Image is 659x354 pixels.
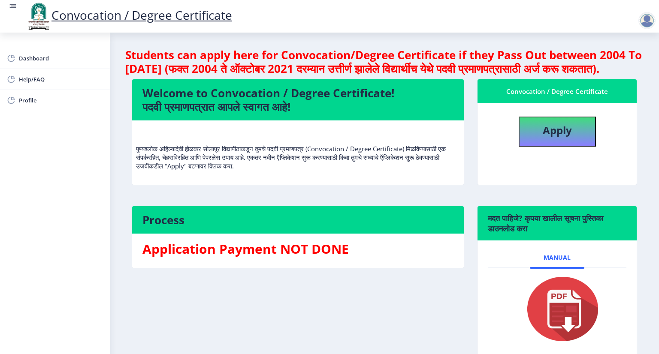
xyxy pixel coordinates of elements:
button: Apply [519,117,596,147]
h4: Welcome to Convocation / Degree Certificate! पदवी प्रमाणपत्रात आपले स्वागत आहे! [142,86,453,114]
a: Manual [530,247,584,268]
span: Dashboard [19,53,103,63]
p: पुण्यश्लोक अहिल्यादेवी होळकर सोलापूर विद्यापीठाकडून तुमचे पदवी प्रमाणपत्र (Convocation / Degree C... [136,127,460,170]
h6: मदत पाहिजे? कृपया खालील सूचना पुस्तिका डाउनलोड करा [488,213,626,234]
img: pdf.png [514,275,600,343]
span: Help/FAQ [19,74,103,84]
span: Profile [19,95,103,105]
a: Convocation / Degree Certificate [26,7,232,23]
h3: Application Payment NOT DONE [142,240,453,258]
h4: Students can apply here for Convocation/Degree Certificate if they Pass Out between 2004 To [DATE... [125,48,644,75]
b: Apply [543,123,572,137]
span: Manual [544,254,571,261]
h4: Process [142,213,453,227]
div: Convocation / Degree Certificate [488,86,626,96]
img: logo [26,2,51,31]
